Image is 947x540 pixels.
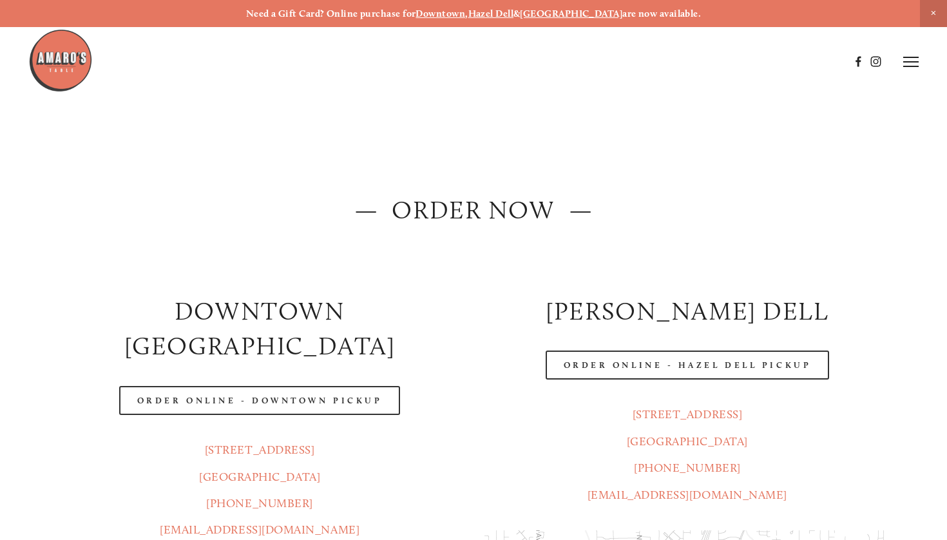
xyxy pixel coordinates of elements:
a: [STREET_ADDRESS] [633,407,743,421]
img: Amaro's Table [28,28,93,93]
a: [GEOGRAPHIC_DATA] [520,8,622,19]
strong: Need a Gift Card? Online purchase for [246,8,416,19]
a: Order Online - Hazel Dell Pickup [546,351,830,380]
strong: & [513,8,520,19]
strong: are now available. [622,8,701,19]
a: [PHONE_NUMBER] [634,461,741,475]
a: Hazel Dell [468,8,514,19]
a: [EMAIL_ADDRESS][DOMAIN_NAME] [160,523,359,537]
h2: [PERSON_NAME] DELL [484,294,890,329]
strong: , [465,8,468,19]
a: Order Online - Downtown pickup [119,386,401,415]
a: [GEOGRAPHIC_DATA] [199,470,320,484]
h2: — ORDER NOW — [57,193,890,228]
h2: Downtown [GEOGRAPHIC_DATA] [57,294,463,364]
a: [STREET_ADDRESS] [205,443,315,457]
a: [GEOGRAPHIC_DATA] [627,434,748,448]
a: [EMAIL_ADDRESS][DOMAIN_NAME] [588,488,787,502]
a: Downtown [416,8,465,19]
a: [PHONE_NUMBER] [206,496,313,510]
